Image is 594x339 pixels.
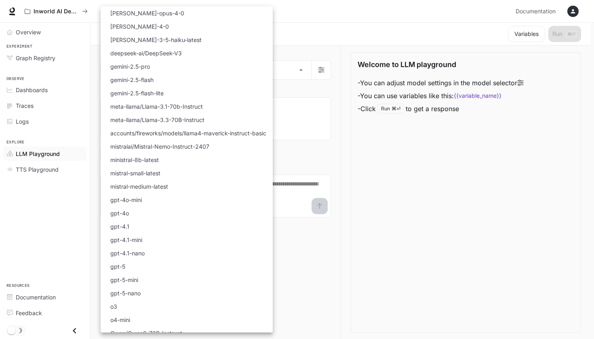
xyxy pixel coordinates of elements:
[110,76,154,84] p: gemini-2.5-flash
[110,116,204,124] p: meta-llama/Llama-3.3-70B-Instruct
[110,249,145,257] p: gpt-4.1-nano
[110,9,184,17] p: [PERSON_NAME]-opus-4-0
[110,236,142,244] p: gpt-4.1-mini
[110,289,141,297] p: gpt-5-nano
[110,196,142,204] p: gpt-4o-mini
[110,276,138,284] p: gpt-5-mini
[110,262,125,271] p: gpt-5
[110,22,169,31] p: [PERSON_NAME]-4-0
[110,129,266,137] p: accounts/fireworks/models/llama4-maverick-instruct-basic
[110,316,130,324] p: o4-mini
[110,209,129,217] p: gpt-4o
[110,142,209,151] p: mistralai/Mistral-Nemo-Instruct-2407
[110,89,164,97] p: gemini-2.5-flash-lite
[110,329,182,337] p: Qwen/Qwen2-72B-Instruct
[110,169,160,177] p: mistral-small-latest
[110,156,159,164] p: ministral-8b-latest
[110,222,129,231] p: gpt-4.1
[110,62,150,71] p: gemini-2.5-pro
[110,302,117,311] p: o3
[110,182,168,191] p: mistral-medium-latest
[110,36,202,44] p: [PERSON_NAME]-3-5-haiku-latest
[110,102,203,111] p: meta-llama/Llama-3.1-70b-Instruct
[110,49,182,57] p: deepseek-ai/DeepSeek-V3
